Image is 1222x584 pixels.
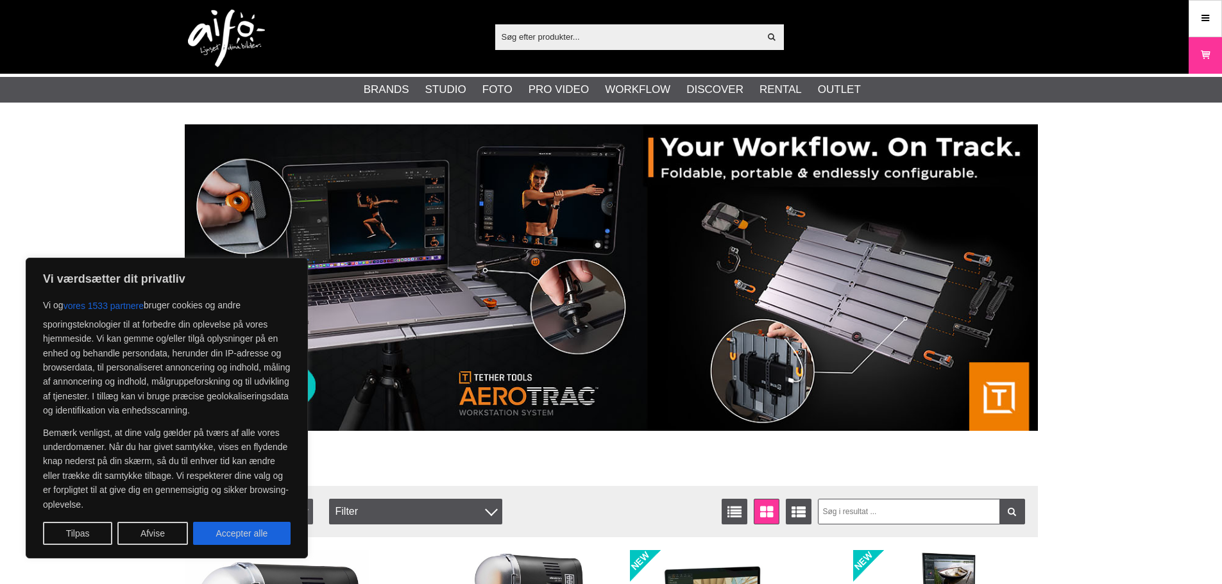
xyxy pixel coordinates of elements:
[329,499,502,524] div: Filter
[117,522,188,545] button: Afvise
[43,294,291,418] p: Vi og bruger cookies og andre sporingsteknologier til at forbedre din oplevelse på vores hjemmesi...
[818,81,861,98] a: Outlet
[482,81,513,98] a: Foto
[43,271,291,287] p: Vi værdsætter dit privatliv
[495,27,760,46] input: Søg efter produkter...
[43,426,291,512] p: Bemærk venligst, at dine valg gælder på tværs af alle vores underdomæner. Når du har givet samtyk...
[364,81,409,98] a: Brands
[43,522,112,545] button: Tilpas
[188,10,265,67] img: logo.png
[425,81,466,98] a: Studio
[26,258,308,558] div: Vi værdsætter dit privatliv
[999,499,1025,524] a: Filtrer
[529,81,589,98] a: Pro Video
[193,522,291,545] button: Accepter alle
[686,81,743,98] a: Discover
[754,499,779,524] a: Vinduevisning
[722,499,747,524] a: Vis liste
[64,294,144,317] button: vores 1533 partnere
[185,124,1038,431] img: Annonce:007 banner-header-aerotrac-1390x500.jpg
[760,81,802,98] a: Rental
[605,81,670,98] a: Workflow
[818,499,1025,524] input: Søg i resultat ...
[786,499,811,524] a: Udvid liste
